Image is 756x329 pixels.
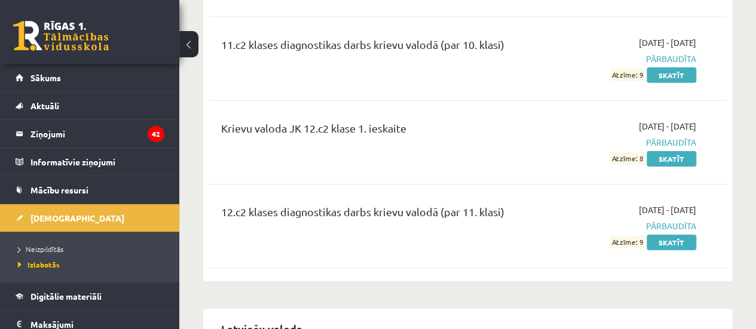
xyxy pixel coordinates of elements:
[30,213,124,223] span: [DEMOGRAPHIC_DATA]
[550,220,696,232] span: Pārbaudīta
[16,120,164,147] a: Ziņojumi42
[647,67,696,83] a: Skatīt
[16,64,164,91] a: Sākums
[639,204,696,216] span: [DATE] - [DATE]
[16,148,164,176] a: Informatīvie ziņojumi
[30,291,102,302] span: Digitālie materiāli
[18,244,167,254] a: Neizpildītās
[550,53,696,65] span: Pārbaudīta
[550,136,696,149] span: Pārbaudīta
[221,120,532,142] div: Krievu valoda JK 12.c2 klase 1. ieskaite
[13,21,109,51] a: Rīgas 1. Tālmācības vidusskola
[610,152,645,165] span: Atzīme: 8
[30,148,164,176] legend: Informatīvie ziņojumi
[221,204,532,226] div: 12.c2 klases diagnostikas darbs krievu valodā (par 11. klasi)
[647,235,696,250] a: Skatīt
[30,185,88,195] span: Mācību resursi
[221,36,532,59] div: 11.c2 klases diagnostikas darbs krievu valodā (par 10. klasi)
[148,126,164,142] i: 42
[18,260,60,269] span: Izlabotās
[610,236,645,248] span: Atzīme: 9
[18,244,63,254] span: Neizpildītās
[18,259,167,270] a: Izlabotās
[16,204,164,232] a: [DEMOGRAPHIC_DATA]
[30,120,164,147] legend: Ziņojumi
[639,120,696,133] span: [DATE] - [DATE]
[30,72,61,83] span: Sākums
[639,36,696,49] span: [DATE] - [DATE]
[16,92,164,119] a: Aktuāli
[16,176,164,204] a: Mācību resursi
[610,69,645,81] span: Atzīme: 9
[647,151,696,167] a: Skatīt
[30,100,59,111] span: Aktuāli
[16,282,164,310] a: Digitālie materiāli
